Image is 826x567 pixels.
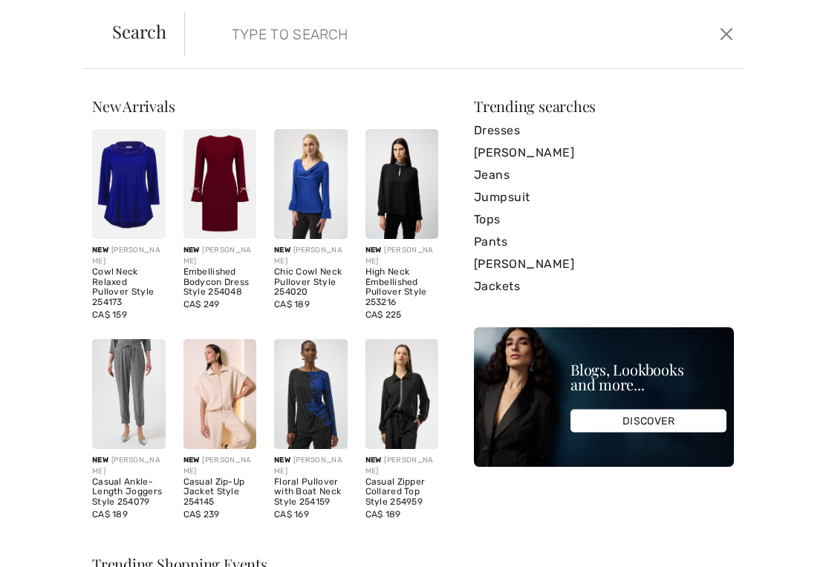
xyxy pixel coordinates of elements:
div: [PERSON_NAME] [183,245,257,267]
div: Chic Cowl Neck Pullover Style 254020 [274,267,348,298]
div: [PERSON_NAME] [274,455,348,477]
div: Embellished Bodycon Dress Style 254048 [183,267,257,298]
span: New [365,456,382,465]
div: [PERSON_NAME] [92,245,166,267]
img: Chic Cowl Neck Pullover Style 254020. Royal Sapphire 163 [274,129,348,239]
button: Close [716,22,738,46]
img: Casual Ankle-Length Joggers Style 254079. Grey melange [92,339,166,449]
span: CA$ 225 [365,309,402,320]
img: Embellished Bodycon Dress Style 254048. Deep cherry [183,129,257,239]
a: Jackets [474,275,734,298]
input: TYPE TO SEARCH [221,12,592,56]
span: New [274,246,290,255]
span: New [92,456,108,465]
div: Casual Zip-Up Jacket Style 254145 [183,477,257,508]
span: New [183,456,200,465]
a: Dresses [474,119,734,142]
a: [PERSON_NAME] [474,253,734,275]
img: High Neck Embellished Pullover Style 253216. Black [365,129,439,239]
div: Floral Pullover with Boat Neck Style 254159 [274,477,348,508]
span: New [92,246,108,255]
img: Blogs, Lookbooks and more... [474,327,734,467]
div: Trending searches [474,99,734,114]
span: CA$ 249 [183,299,220,309]
div: [PERSON_NAME] [365,245,439,267]
span: New [274,456,290,465]
div: [PERSON_NAME] [365,455,439,477]
div: High Neck Embellished Pullover Style 253216 [365,267,439,308]
span: CA$ 189 [274,299,310,309]
img: Cowl Neck Relaxed Pullover Style 254173. Royal Sapphire 163 [92,129,166,239]
span: New [183,246,200,255]
span: CA$ 189 [92,509,128,520]
a: Jumpsuit [474,186,734,209]
span: CA$ 189 [365,509,401,520]
span: New [365,246,382,255]
img: Casual Zipper Collared Top Style 254959. Black [365,339,439,449]
div: Casual Ankle-Length Joggers Style 254079 [92,477,166,508]
a: Pants [474,231,734,253]
a: [PERSON_NAME] [474,142,734,164]
span: CA$ 159 [92,309,127,320]
div: Blogs, Lookbooks and more... [570,362,726,392]
div: DISCOVER [570,410,726,433]
a: Jeans [474,164,734,186]
span: New Arrivals [92,96,175,116]
div: [PERSON_NAME] [274,245,348,267]
div: Cowl Neck Relaxed Pullover Style 254173 [92,267,166,308]
div: [PERSON_NAME] [183,455,257,477]
img: Casual Zip-Up Jacket Style 254145. Black [183,339,257,449]
span: CA$ 239 [183,509,220,520]
img: Floral Pullover with Boat Neck Style 254159. Black/Royal Sapphire [274,339,348,449]
div: Casual Zipper Collared Top Style 254959 [365,477,439,508]
span: Search [112,22,166,40]
div: [PERSON_NAME] [92,455,166,477]
a: Tops [474,209,734,231]
span: CA$ 169 [274,509,309,520]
